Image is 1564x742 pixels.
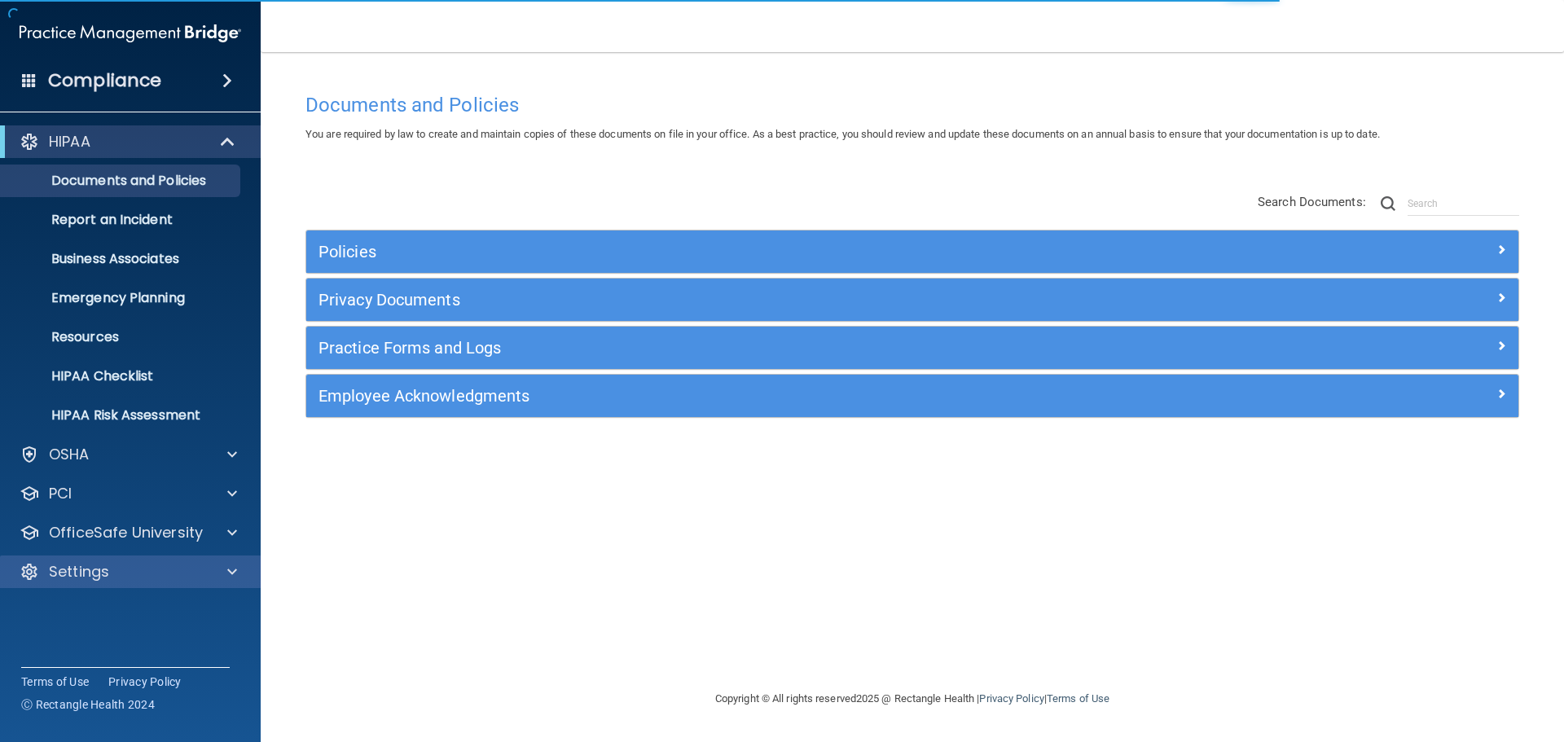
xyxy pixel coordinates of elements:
[48,69,161,92] h4: Compliance
[11,251,233,267] p: Business Associates
[319,335,1506,361] a: Practice Forms and Logs
[20,562,237,582] a: Settings
[49,523,203,542] p: OfficeSafe University
[319,383,1506,409] a: Employee Acknowledgments
[21,674,89,690] a: Terms of Use
[20,523,237,542] a: OfficeSafe University
[49,132,90,151] p: HIPAA
[49,445,90,464] p: OSHA
[319,239,1506,265] a: Policies
[49,484,72,503] p: PCI
[11,290,233,306] p: Emergency Planning
[319,339,1203,357] h5: Practice Forms and Logs
[49,562,109,582] p: Settings
[20,132,236,151] a: HIPAA
[305,128,1380,140] span: You are required by law to create and maintain copies of these documents on file in your office. ...
[319,287,1506,313] a: Privacy Documents
[979,692,1043,705] a: Privacy Policy
[319,291,1203,309] h5: Privacy Documents
[20,445,237,464] a: OSHA
[20,17,241,50] img: PMB logo
[615,673,1210,725] div: Copyright © All rights reserved 2025 @ Rectangle Health | |
[11,212,233,228] p: Report an Incident
[1258,195,1366,209] span: Search Documents:
[319,387,1203,405] h5: Employee Acknowledgments
[1282,626,1544,692] iframe: Drift Widget Chat Controller
[1408,191,1519,216] input: Search
[108,674,182,690] a: Privacy Policy
[11,368,233,384] p: HIPAA Checklist
[305,94,1519,116] h4: Documents and Policies
[1047,692,1109,705] a: Terms of Use
[21,696,155,713] span: Ⓒ Rectangle Health 2024
[1381,196,1395,211] img: ic-search.3b580494.png
[11,173,233,189] p: Documents and Policies
[11,329,233,345] p: Resources
[319,243,1203,261] h5: Policies
[11,407,233,424] p: HIPAA Risk Assessment
[20,484,237,503] a: PCI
